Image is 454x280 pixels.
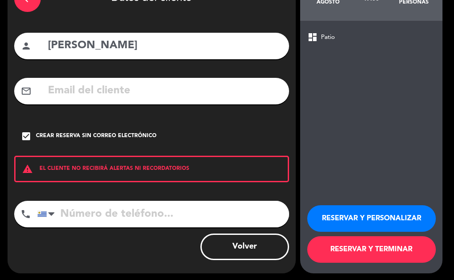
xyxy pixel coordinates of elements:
[307,205,436,232] button: RESERVAR Y PERSONALIZAR
[307,32,318,42] span: dashboard
[14,156,289,182] div: EL CLIENTE NO RECIBIRÁ ALERTAS NI RECORDATORIOS
[21,131,31,142] i: check_box
[321,32,335,42] span: Patio
[21,41,31,51] i: person
[47,82,282,100] input: Email del cliente
[37,201,289,227] input: Número de teléfono...
[21,86,31,96] i: mail_outline
[36,132,157,141] div: Crear reserva sin correo electrónico
[200,234,289,260] button: Volver
[20,209,31,219] i: phone
[16,164,39,174] i: warning
[38,201,58,227] div: Uruguay: +598
[47,37,282,55] input: Nombre del cliente
[307,236,436,263] button: RESERVAR Y TERMINAR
